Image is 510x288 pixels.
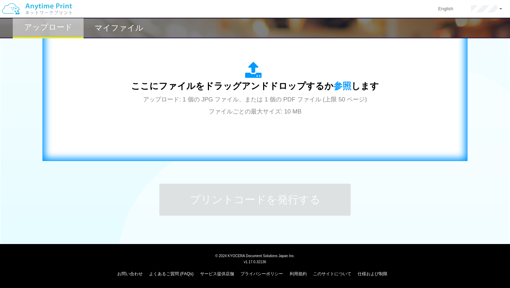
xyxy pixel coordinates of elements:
button: プリントコードを発行する [159,184,351,216]
a: よくあるご質問 (FAQs) [149,271,193,276]
a: プライバシーポリシー [240,271,283,276]
span: アップロード: 1 個の JPG ファイル、または 1 個の PDF ファイル (上限 50 ページ) ファイルごとの最大サイズ: 10 MB [143,96,367,115]
a: 仕様および制限 [358,271,387,276]
span: v1.17.0.32136 [244,260,266,264]
h2: アップロード [24,23,73,32]
a: サービス提供店舗 [200,271,234,276]
span: 参照 [334,81,351,91]
span: ここにファイルをドラッグアンドドロップするか します [131,81,379,91]
h2: マイファイル [95,24,143,32]
span: © 2024 KYOCERA Document Solutions Japan Inc. [215,253,295,258]
a: このサイトについて [313,271,351,276]
a: 利用規約 [290,271,307,276]
a: お問い合わせ [117,271,143,276]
